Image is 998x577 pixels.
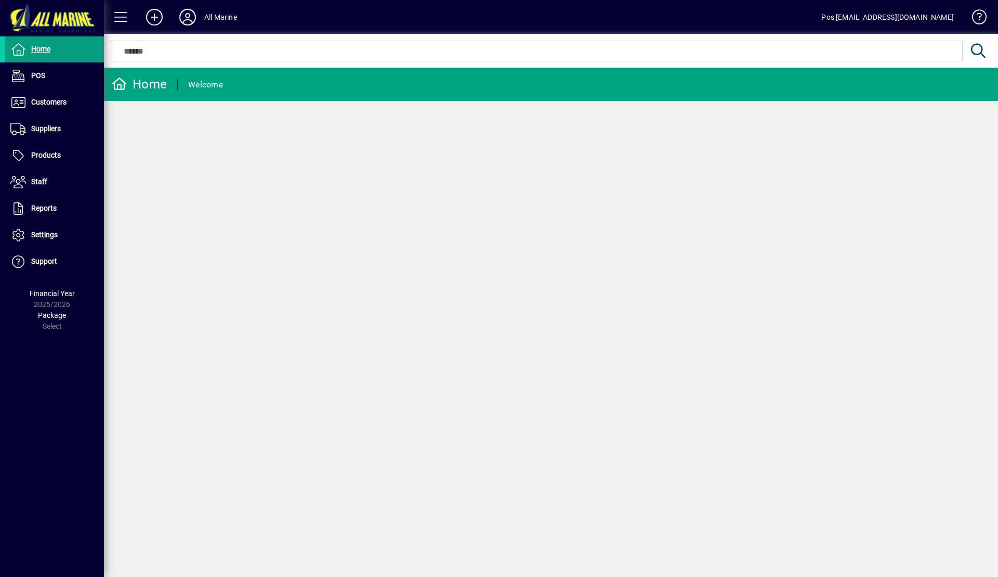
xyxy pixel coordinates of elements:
[5,89,104,116] a: Customers
[5,222,104,248] a: Settings
[821,9,954,25] div: Pos [EMAIL_ADDRESS][DOMAIN_NAME]
[31,98,67,106] span: Customers
[188,76,223,93] div: Welcome
[31,177,47,186] span: Staff
[31,45,50,53] span: Home
[31,151,61,159] span: Products
[5,196,104,222] a: Reports
[38,311,66,319] span: Package
[30,289,75,298] span: Financial Year
[5,116,104,142] a: Suppliers
[138,8,171,27] button: Add
[5,169,104,195] a: Staff
[171,8,204,27] button: Profile
[5,63,104,89] a: POS
[31,257,57,265] span: Support
[964,2,985,36] a: Knowledge Base
[31,71,45,80] span: POS
[31,230,58,239] span: Settings
[5,249,104,275] a: Support
[204,9,237,25] div: All Marine
[31,124,61,133] span: Suppliers
[31,204,57,212] span: Reports
[112,76,167,93] div: Home
[5,143,104,169] a: Products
